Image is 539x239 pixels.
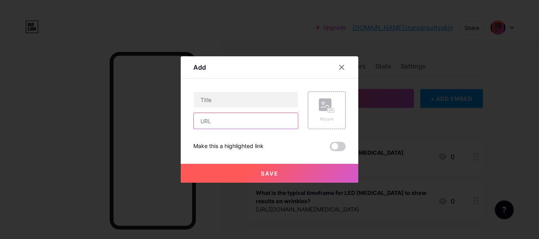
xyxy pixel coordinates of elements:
input: URL [194,113,298,129]
div: Add [193,63,206,72]
div: Make this a highlighted link [193,142,264,151]
input: Title [194,92,298,107]
span: Save [261,170,279,177]
button: Save [181,164,358,183]
div: Picture [319,116,335,122]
